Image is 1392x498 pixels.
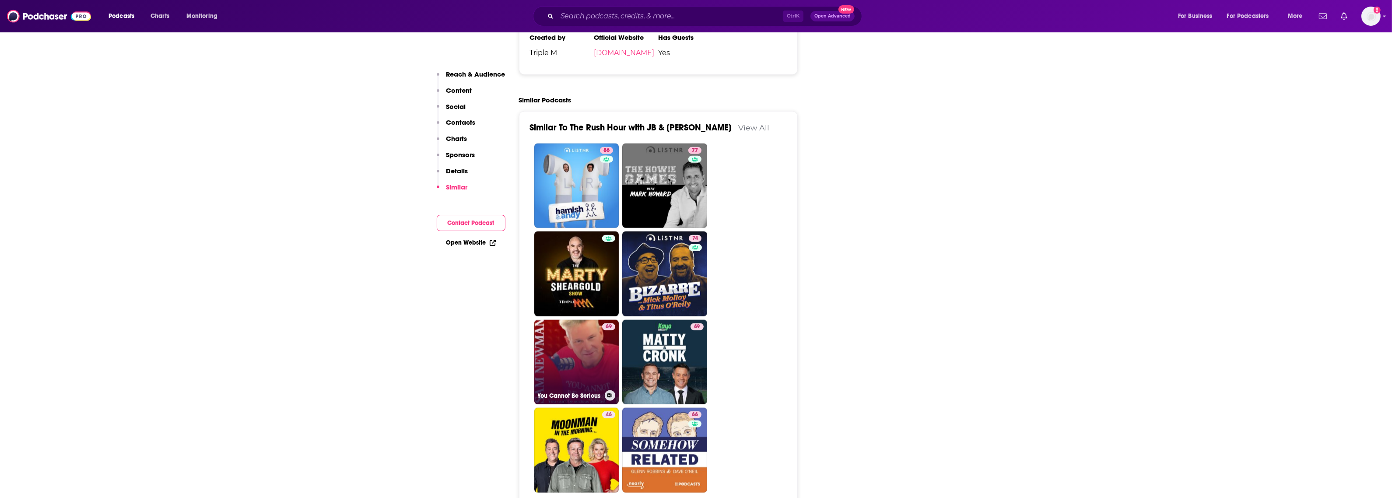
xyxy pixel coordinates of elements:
a: 69 [602,323,615,330]
span: Logged in as EJJackson [1361,7,1381,26]
span: Charts [151,10,169,22]
button: Social [437,102,466,119]
span: 74 [692,234,698,243]
span: 69 [694,323,700,331]
button: Show profile menu [1361,7,1381,26]
button: Details [437,167,468,183]
h3: You Cannot Be Serious [538,392,601,400]
button: Charts [437,134,467,151]
span: 46 [606,410,612,419]
button: Contact Podcast [437,215,505,231]
a: Open Website [446,239,496,246]
button: Content [437,86,472,102]
a: 77 [622,144,707,228]
img: User Profile [1361,7,1381,26]
button: open menu [180,9,229,23]
a: Show notifications dropdown [1337,9,1351,24]
p: Charts [446,134,467,143]
a: 46 [534,408,619,493]
a: View All [739,123,770,132]
button: Reach & Audience [437,70,505,86]
p: Reach & Audience [446,70,505,78]
a: [DOMAIN_NAME] [594,49,654,57]
button: open menu [1282,9,1314,23]
span: Open Advanced [814,14,851,18]
span: New [838,5,854,14]
a: 66 [688,411,701,418]
button: Similar [437,183,468,199]
input: Search podcasts, credits, & more... [557,9,783,23]
p: Contacts [446,118,476,126]
a: Charts [145,9,175,23]
a: 86 [600,147,613,154]
button: Open AdvancedNew [810,11,855,21]
h2: Similar Podcasts [519,96,572,104]
h3: Has Guests [658,33,722,42]
span: For Business [1178,10,1213,22]
a: 66 [622,408,707,493]
a: 74 [689,235,701,242]
span: Yes [658,49,722,57]
button: Sponsors [437,151,475,167]
button: open menu [1172,9,1224,23]
svg: Add a profile image [1374,7,1381,14]
span: For Podcasters [1227,10,1269,22]
a: 74 [622,231,707,316]
p: Details [446,167,468,175]
span: Ctrl K [783,11,803,22]
p: Similar [446,183,468,191]
a: 69 [622,320,707,405]
a: Similar To The Rush Hour with JB & [PERSON_NAME] [530,122,732,133]
button: open menu [102,9,146,23]
p: Content [446,86,472,95]
p: Sponsors [446,151,475,159]
span: Monitoring [186,10,217,22]
span: Podcasts [109,10,134,22]
span: 77 [692,146,698,155]
a: 46 [602,411,615,418]
span: More [1288,10,1303,22]
a: 77 [688,147,701,154]
button: Contacts [437,118,476,134]
button: open menu [1221,9,1282,23]
span: 66 [692,410,698,419]
h3: Official Website [594,33,658,42]
span: 69 [606,323,612,331]
h3: Created by [530,33,594,42]
a: 86 [534,144,619,228]
p: Social [446,102,466,111]
a: 69You Cannot Be Serious [534,320,619,405]
div: Search podcasts, credits, & more... [541,6,870,26]
a: 69 [691,323,704,330]
span: Triple M [530,49,594,57]
a: Show notifications dropdown [1315,9,1330,24]
img: Podchaser - Follow, Share and Rate Podcasts [7,8,91,25]
span: 86 [603,146,610,155]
